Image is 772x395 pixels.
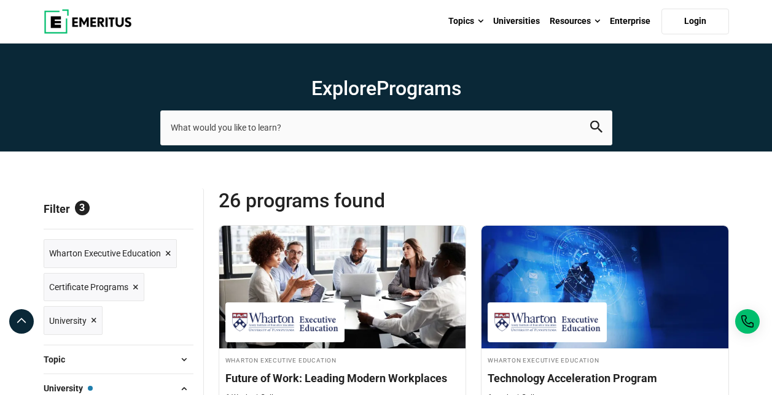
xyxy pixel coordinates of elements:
[165,245,171,263] span: ×
[376,77,461,100] span: Programs
[44,350,193,369] button: Topic
[155,202,193,218] a: Reset all
[482,226,728,348] img: Technology Acceleration Program | Online Technology Course
[219,188,474,213] span: 26 Programs found
[590,121,602,135] button: search
[160,110,612,145] input: search-page
[494,309,601,336] img: Wharton Executive Education
[91,312,97,329] span: ×
[232,309,338,336] img: Wharton Executive Education
[49,247,161,260] span: Wharton Executive Education
[225,370,460,386] h4: Future of Work: Leading Modern Workplaces
[133,278,139,296] span: ×
[44,239,177,268] a: Wharton Executive Education ×
[49,280,128,294] span: Certificate Programs
[75,201,90,215] span: 3
[44,273,144,302] a: Certificate Programs ×
[44,306,103,335] a: University ×
[44,188,193,229] p: Filter
[661,9,729,34] a: Login
[44,382,93,395] span: University
[219,226,466,348] img: Future of Work: Leading Modern Workplaces | Online Leadership Course
[488,370,722,386] h4: Technology Acceleration Program
[44,353,75,366] span: Topic
[49,314,87,328] span: University
[160,76,612,101] h1: Explore
[590,124,602,136] a: search
[488,355,722,365] h4: Wharton Executive Education
[225,355,460,365] h4: Wharton Executive Education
